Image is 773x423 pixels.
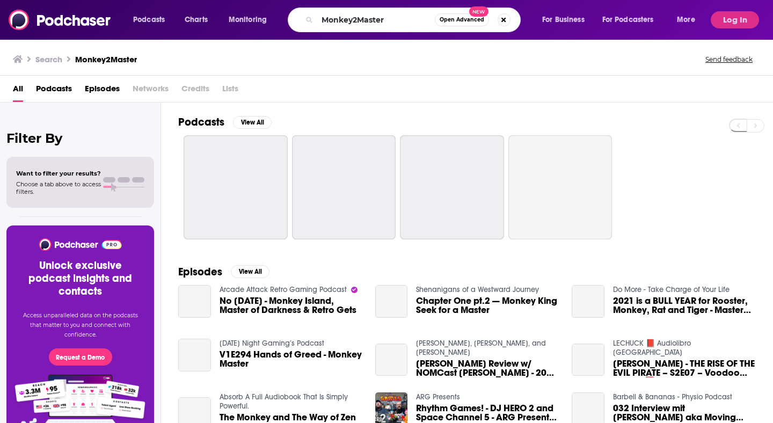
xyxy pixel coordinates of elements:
a: V1E294 Hands of Greed - Monkey Master [220,350,362,368]
h2: Episodes [178,265,222,279]
div: Search podcasts, credits, & more... [298,8,531,32]
a: No 2 December 2016 - Monkey Island, Master of Darkness & Retro Gets [178,285,211,318]
a: Mike, Mike, and Oscar [416,339,546,357]
button: Open AdvancedNew [435,13,489,26]
span: More [677,12,695,27]
a: Chapter One pt.2 — Monkey King Seek for a Master [375,285,408,318]
button: Request a Demo [49,348,112,366]
button: Send feedback [702,55,756,64]
span: Choose a tab above to access filters. [16,180,101,195]
p: Access unparalleled data on the podcasts that matter to you and connect with confidence. [19,311,141,340]
h3: Monkey2Master [75,54,137,64]
a: Barbell & Bananas - Physio Podcast [613,392,732,402]
a: LECHUCK - THE RISE OF THE EVIL PIRATE – S2E07 – Voodoo Master 📕 Audiolibro Monkey Island [613,359,756,377]
span: Lists [222,80,238,102]
a: Absorb A Full Audiobook That Is Simply Powerful. [220,392,348,411]
a: EpisodesView All [178,265,269,279]
a: Charts [178,11,214,28]
span: New [469,6,488,17]
a: Saturday Night Gaming’s Podcast [220,339,324,348]
a: Shenanigans of a Westward Journey [416,285,539,294]
span: [PERSON_NAME] - THE RISE OF THE EVIL PIRATE – S2E07 – Voodoo Master 📕 Audiolibro Monkey Island [613,359,756,377]
span: Networks [133,80,169,102]
input: Search podcasts, credits, & more... [317,11,435,28]
button: View All [233,116,272,129]
span: Charts [185,12,208,27]
h2: Filter By [6,130,154,146]
span: No [DATE] - Monkey Island, Master of Darkness & Retro Gets [220,296,362,315]
a: Rhythm Games! - DJ HERO 2 and Space Channel 5 - ARG Presents 69 [416,404,559,422]
a: LECHUCK - THE RISE OF THE EVIL PIRATE – S2E07 – Voodoo Master 📕 Audiolibro Monkey Island [572,344,604,376]
a: Podcasts [36,80,72,102]
a: All [13,80,23,102]
a: Do More - Take Charge of Your Life [613,285,730,294]
a: Mank Review w/ NOMCast Andrew - 2020 OSP: A Man, His Monkey, & His Master - Mank Series #3 - Ep 341 [375,344,408,376]
button: View All [231,265,269,278]
a: LECHUCK 📕 Audiolibro Monkey Island [613,339,691,357]
span: 2021 is a BULL YEAR for Rooster, Monkey, Rat and Tiger - Master [PERSON_NAME], Good Feng Shui [613,296,756,315]
button: open menu [535,11,598,28]
h2: Podcasts [178,115,224,129]
span: For Podcasters [602,12,654,27]
span: 032 Interview mit [PERSON_NAME] aka Moving Monkey - Emotionen, Bewegung und Kaffee [613,404,756,422]
a: 032 Interview mit Leon Staege aka Moving Monkey - Emotionen, Bewegung und Kaffee [613,404,756,422]
img: Podchaser - Follow, Share and Rate Podcasts [9,10,112,30]
span: Credits [181,80,209,102]
a: Chapter One pt.2 — Monkey King Seek for a Master [416,296,559,315]
button: open menu [595,11,669,28]
a: Arcade Attack Retro Gaming Podcast [220,285,347,294]
a: Episodes [85,80,120,102]
a: ARG Presents [416,392,460,402]
span: Podcasts [133,12,165,27]
span: Open Advanced [440,17,484,23]
a: V1E294 Hands of Greed - Monkey Master [178,339,211,371]
a: 2021 is a BULL YEAR for Rooster, Monkey, Rat and Tiger - Master Kenny Hoo, Good Feng Shui [613,296,756,315]
img: Podchaser - Follow, Share and Rate Podcasts [38,238,122,251]
a: Mank Review w/ NOMCast Andrew - 2020 OSP: A Man, His Monkey, & His Master - Mank Series #3 - Ep 341 [416,359,559,377]
span: [PERSON_NAME] Review w/ NOMCast [PERSON_NAME] - 2020 OSP: A Man, His Monkey, & His Master - [PERS... [416,359,559,377]
a: 2021 is a BULL YEAR for Rooster, Monkey, Rat and Tiger - Master Kenny Hoo, Good Feng Shui [572,285,604,318]
span: Want to filter your results? [16,170,101,177]
a: PodcastsView All [178,115,272,129]
h3: Unlock exclusive podcast insights and contacts [19,259,141,298]
span: Monitoring [229,12,267,27]
button: open menu [221,11,281,28]
button: Log In [711,11,759,28]
a: No 2 December 2016 - Monkey Island, Master of Darkness & Retro Gets [220,296,362,315]
button: open menu [669,11,709,28]
span: For Business [542,12,585,27]
h3: Search [35,54,62,64]
button: open menu [126,11,179,28]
